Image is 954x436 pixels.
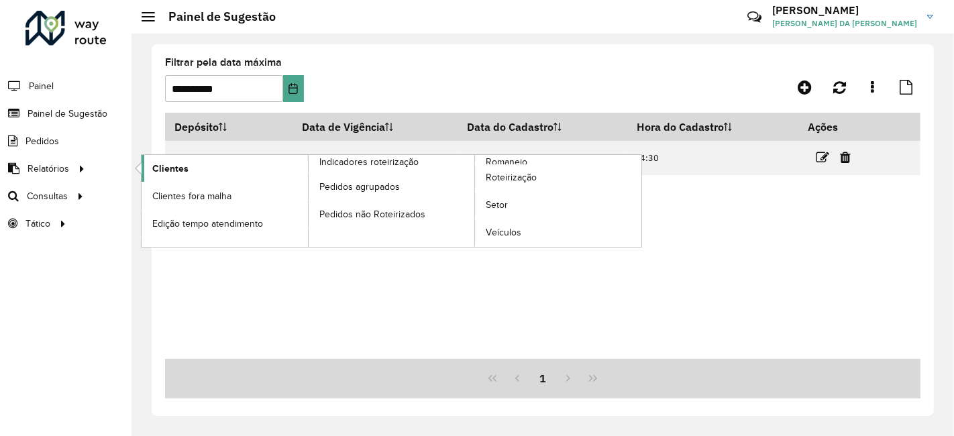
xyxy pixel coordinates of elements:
button: Choose Date [283,75,304,102]
a: Editar [816,148,830,166]
th: Data de Vigência [293,113,458,141]
span: Pedidos [25,134,59,148]
span: Veículos [486,225,521,239]
a: Pedidos agrupados [309,173,475,200]
span: Painel de Sugestão [28,107,107,121]
span: Setor [486,198,508,212]
span: Painel [29,79,54,93]
a: Edição tempo atendimento [142,210,308,237]
a: Pedidos não Roteirizados [309,201,475,227]
a: Romaneio [309,155,642,247]
span: Consultas [27,189,68,203]
span: Roteirização [486,170,537,184]
span: Pedidos agrupados [319,180,400,194]
span: Clientes fora malha [152,189,231,203]
th: Depósito [165,113,293,141]
span: Pedidos não Roteirizados [319,207,425,221]
a: Clientes fora malha [142,182,308,209]
a: Contato Rápido [740,3,769,32]
span: Romaneio [486,155,527,169]
button: 1 [530,366,555,391]
a: Excluir [841,148,851,166]
span: Relatórios [28,162,69,176]
td: [DATE] [293,141,458,175]
a: Veículos [475,219,641,246]
a: Indicadores roteirização [142,155,475,247]
span: Indicadores roteirização [319,155,419,169]
td: 14:30 [628,141,799,175]
h3: [PERSON_NAME] [772,4,917,17]
label: Filtrar pela data máxima [165,54,282,70]
a: Setor [475,192,641,219]
th: Hora do Cadastro [628,113,799,141]
span: Edição tempo atendimento [152,217,263,231]
td: [DATE] [458,141,627,175]
td: CDD São Cristovão [165,141,293,175]
th: Ações [799,113,880,141]
span: Clientes [152,162,189,176]
a: Clientes [142,155,308,182]
h2: Painel de Sugestão [155,9,276,24]
a: Roteirização [475,164,641,191]
th: Data do Cadastro [458,113,627,141]
span: [PERSON_NAME] DA [PERSON_NAME] [772,17,917,30]
span: Tático [25,217,50,231]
